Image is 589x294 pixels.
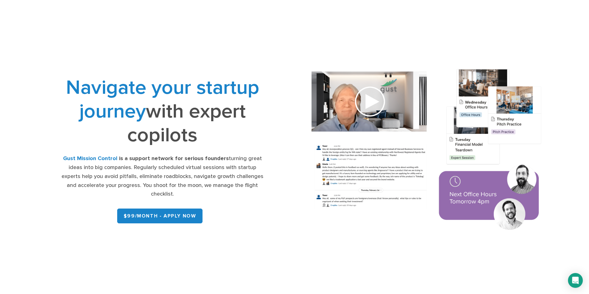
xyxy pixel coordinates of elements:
strong: is a support network for serious founders [119,155,229,162]
strong: Gust Mission Control [63,155,117,162]
img: Composition of calendar events, a video call presentation, and chat rooms [299,60,554,242]
div: turning great ideas into big companies. Regularly scheduled virtual sessions with startup experts... [60,154,264,199]
span: Navigate your startup journey [66,76,259,123]
h1: with expert copilots [60,76,264,147]
div: Open Intercom Messenger [568,273,583,288]
a: $99/month - APPLY NOW [117,209,203,223]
